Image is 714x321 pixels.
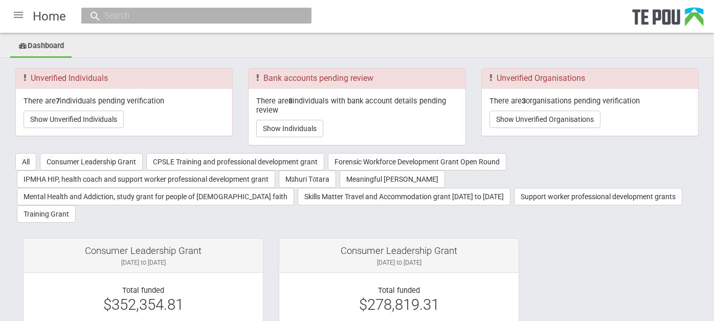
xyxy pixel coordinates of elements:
[288,96,293,105] b: 8
[287,286,511,295] div: Total funded
[56,96,60,105] b: 7
[256,74,457,83] h3: Bank accounts pending review
[31,300,255,309] div: $352,354.81
[522,96,526,105] b: 3
[256,120,323,137] button: Show Individuals
[101,10,281,21] input: Search
[40,153,143,170] button: Consumer Leadership Grant
[287,300,511,309] div: $278,819.31
[31,246,255,255] div: Consumer Leadership Grant
[340,170,445,188] button: Meaningful [PERSON_NAME]
[514,188,682,205] button: Support worker professional development grants
[287,258,511,267] div: [DATE] to [DATE]
[15,153,36,170] button: All
[17,170,275,188] button: IPMHA HIP, health coach and support worker professional development grant
[146,153,324,170] button: CPSLE Training and professional development grant
[298,188,510,205] button: Skills Matter Travel and Accommodation grant [DATE] to [DATE]
[17,188,294,205] button: Mental Health and Addiction, study grant for people of [DEMOGRAPHIC_DATA] faith
[489,96,690,105] p: There are organisations pending verification
[24,74,225,83] h3: Unverified Individuals
[31,286,255,295] div: Total funded
[287,246,511,255] div: Consumer Leadership Grant
[17,205,76,223] button: Training Grant
[31,258,255,267] div: [DATE] to [DATE]
[279,170,336,188] button: Māhuri Tōtara
[489,74,690,83] h3: Unverified Organisations
[256,96,457,115] p: There are individuals with bank account details pending review
[10,35,72,58] a: Dashboard
[489,111,600,128] button: Show Unverified Organisations
[328,153,506,170] button: Forensic Workforce Development Grant Open Round
[24,96,225,105] p: There are individuals pending verification
[24,111,124,128] button: Show Unverified Individuals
